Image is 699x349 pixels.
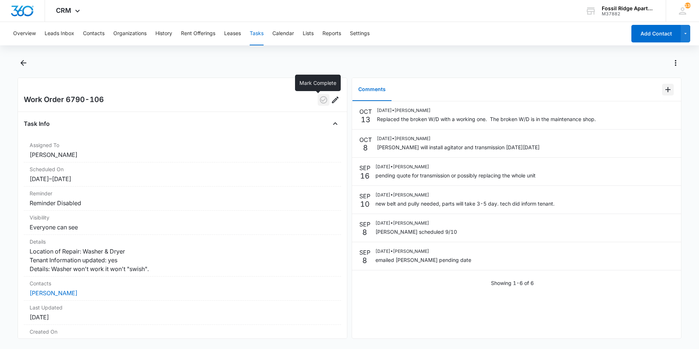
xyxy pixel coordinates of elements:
[24,211,341,235] div: VisibilityEveryone can see
[329,94,341,106] button: Edit
[24,277,341,301] div: Contacts[PERSON_NAME]
[24,138,341,162] div: Assigned To[PERSON_NAME]
[352,78,392,101] button: Comments
[303,22,314,45] button: Lists
[224,22,241,45] button: Leases
[30,238,335,245] dt: Details
[375,192,555,198] p: [DATE] • [PERSON_NAME]
[30,289,78,297] a: [PERSON_NAME]
[375,256,471,264] p: emailed [PERSON_NAME] pending date
[602,11,655,16] div: account id
[56,7,71,14] span: CRM
[272,22,294,45] button: Calendar
[377,135,540,142] p: [DATE] • [PERSON_NAME]
[24,325,341,349] div: Created On[DATE]
[360,200,370,208] p: 10
[631,25,681,42] button: Add Contact
[375,200,555,207] p: new belt and pully needed, parts will take 3-5 day. tech did inform tenant.
[24,162,341,187] div: Scheduled On[DATE]–[DATE]
[250,22,264,45] button: Tasks
[377,115,596,123] p: Replaced the broken W/D with a working one. The broken W/D is in the maintenance shop.
[359,164,370,172] p: SEP
[30,279,335,287] dt: Contacts
[30,174,335,183] dd: [DATE] – [DATE]
[295,75,341,91] div: Mark Complete
[359,107,372,116] p: OCT
[18,57,29,69] button: Back
[362,229,367,236] p: 8
[363,144,368,151] p: 8
[685,3,691,8] span: 135
[377,107,596,114] p: [DATE] • [PERSON_NAME]
[83,22,105,45] button: Contacts
[361,116,370,123] p: 13
[602,5,655,11] div: account name
[13,22,36,45] button: Overview
[375,248,471,255] p: [DATE] • [PERSON_NAME]
[322,22,341,45] button: Reports
[30,150,335,159] dd: [PERSON_NAME]
[670,57,681,69] button: Actions
[45,22,74,45] button: Leads Inbox
[113,22,147,45] button: Organizations
[360,172,370,180] p: 16
[491,279,534,287] p: Showing 1-6 of 6
[359,192,370,200] p: SEP
[30,165,335,173] dt: Scheduled On
[24,301,341,325] div: Last Updated[DATE]
[362,257,367,264] p: 8
[30,199,335,207] dd: Reminder Disabled
[24,235,341,277] div: DetailsLocation of Repair: Washer & Dryer Tenant Information updated: yes Details: Washer won't w...
[30,141,335,149] dt: Assigned To
[359,220,370,229] p: SEP
[329,118,341,130] button: Close
[662,84,674,95] button: Add Comment
[30,313,335,322] dd: [DATE]
[359,135,372,144] p: OCT
[375,172,536,179] p: pending quote for transmission or possibly replacing the whole unit
[375,164,536,170] p: [DATE] • [PERSON_NAME]
[359,248,370,257] p: SEP
[30,337,335,346] dd: [DATE]
[30,328,335,335] dt: Created On
[350,22,370,45] button: Settings
[24,94,104,106] h2: Work Order 6790-106
[155,22,172,45] button: History
[375,228,457,236] p: [PERSON_NAME] scheduled 9/10
[24,119,50,128] h4: Task Info
[30,214,335,221] dt: Visibility
[377,143,540,151] p: [PERSON_NAME] will install agitator and transmission [DATE][DATE]
[30,223,335,232] dd: Everyone can see
[375,220,457,226] p: [DATE] • [PERSON_NAME]
[685,3,691,8] div: notifications count
[30,304,335,311] dt: Last Updated
[30,189,335,197] dt: Reminder
[30,247,335,273] dd: Location of Repair: Washer & Dryer Tenant Information updated: yes Details: Washer won't work it ...
[181,22,215,45] button: Rent Offerings
[24,187,341,211] div: ReminderReminder Disabled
